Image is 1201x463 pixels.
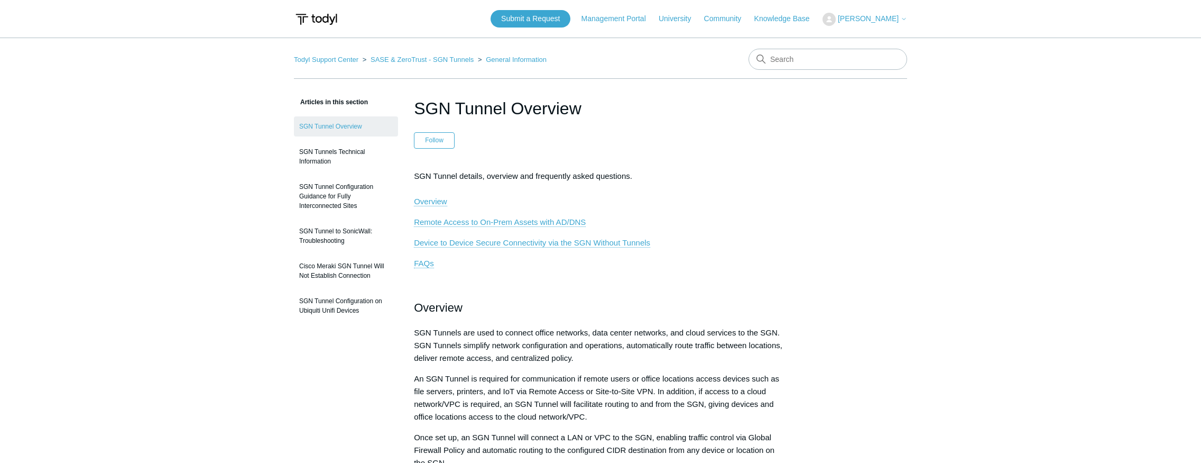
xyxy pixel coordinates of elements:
[659,13,701,24] a: University
[414,259,434,268] a: FAQs
[414,217,586,226] span: Remote Access to On-Prem Assets with AD/DNS
[414,301,463,314] span: Overview
[414,259,434,268] span: FAQs
[294,177,398,216] a: SGN Tunnel Configuration Guidance for Fully Interconnected Sites
[486,56,547,63] a: General Information
[823,13,907,26] button: [PERSON_NAME]
[371,56,474,63] a: SASE & ZeroTrust - SGN Tunnels
[414,171,632,206] span: SGN Tunnel details, overview and frequently asked questions.
[294,98,368,106] span: Articles in this section
[414,132,455,148] button: Follow Article
[754,13,820,24] a: Knowledge Base
[704,13,752,24] a: Community
[414,374,779,421] span: An SGN Tunnel is required for communication if remote users or office locations access devices su...
[294,291,398,321] a: SGN Tunnel Configuration on Ubiquiti Unifi Devices
[749,49,907,70] input: Search
[294,10,339,29] img: Todyl Support Center Help Center home page
[414,217,586,227] a: Remote Access to On-Prem Assets with AD/DNS
[414,96,787,121] h1: SGN Tunnel Overview
[294,142,398,171] a: SGN Tunnels Technical Information
[414,328,782,362] span: SGN Tunnels are used to connect office networks, data center networks, and cloud services to the ...
[414,238,650,248] a: Device to Device Secure Connectivity via the SGN Without Tunnels
[414,197,447,206] a: Overview
[294,116,398,137] a: SGN Tunnel Overview
[294,56,358,63] a: Todyl Support Center
[491,10,570,28] a: Submit a Request
[838,14,899,23] span: [PERSON_NAME]
[361,56,476,63] li: SASE & ZeroTrust - SGN Tunnels
[294,221,398,251] a: SGN Tunnel to SonicWall: Troubleshooting
[294,256,398,286] a: Cisco Meraki SGN Tunnel Will Not Establish Connection
[476,56,547,63] li: General Information
[581,13,657,24] a: Management Portal
[294,56,361,63] li: Todyl Support Center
